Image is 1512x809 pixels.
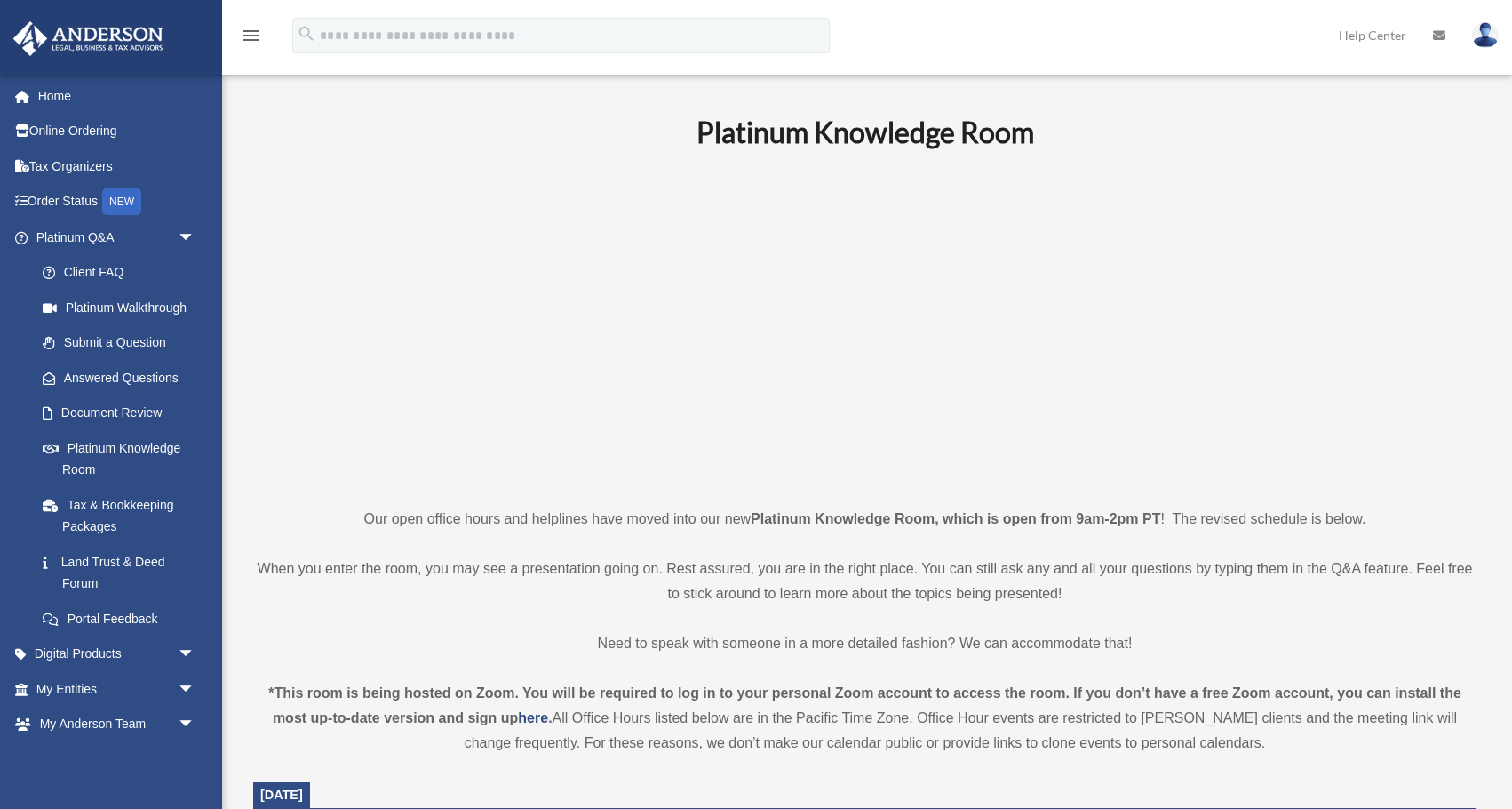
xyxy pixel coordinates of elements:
[260,788,303,802] span: [DATE]
[12,741,222,777] a: My Documentsarrow_drop_down
[25,544,222,601] a: Land Trust & Deed Forum
[253,507,1476,532] p: Our open office hours and helplines have moved into our new ! The revised schedule is below.
[751,511,1160,526] strong: Platinum Knowledge Room, which is open from 9am-2pm PT
[696,115,1034,149] b: Platinum Knowledge Room
[268,685,1461,725] strong: *This room is being hosted on Zoom. You will be required to log in to your personal Zoom account ...
[12,148,222,184] a: Tax Organizers
[1472,22,1499,48] img: User Pic
[25,601,222,637] a: Portal Feedback
[240,31,261,46] a: menu
[178,637,213,673] span: arrow_drop_down
[178,741,213,778] span: arrow_drop_down
[548,710,552,725] strong: .
[8,21,169,56] img: Anderson Advisors Platinum Portal
[240,25,261,46] i: menu
[253,631,1476,656] p: Need to speak with someone in a more detailed fashion? We can accommodate that!
[599,173,1132,474] iframe: 231110_Toby_KnowledgeRoom
[12,707,222,742] a: My Anderson Teamarrow_drop_down
[12,114,222,149] a: Online Ordering
[25,325,222,361] a: Submit a Question
[178,220,213,256] span: arrow_drop_down
[12,184,222,220] a: Order StatusNEW
[12,78,222,114] a: Home
[102,188,141,215] div: NEW
[178,671,213,708] span: arrow_drop_down
[178,707,213,743] span: arrow_drop_down
[12,671,222,707] a: My Entitiesarrow_drop_down
[25,396,222,431] a: Document Review
[25,290,222,325] a: Platinum Walkthrough
[25,360,222,396] a: Answered Questions
[12,220,222,255] a: Platinum Q&Aarrow_drop_down
[518,710,548,725] a: here
[253,681,1476,756] div: All Office Hours listed below are in the Pacific Time Zone. Office Hour events are restricted to ...
[253,557,1476,606] p: When you enter the room, you may see a presentation going on. Rest assured, you are in the right ...
[25,487,222,544] a: Tax & Bookkeeping Packages
[12,637,222,672] a: Digital Productsarrow_drop_down
[297,24,316,44] i: search
[25,255,222,291] a: Client FAQ
[25,430,213,487] a: Platinum Knowledge Room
